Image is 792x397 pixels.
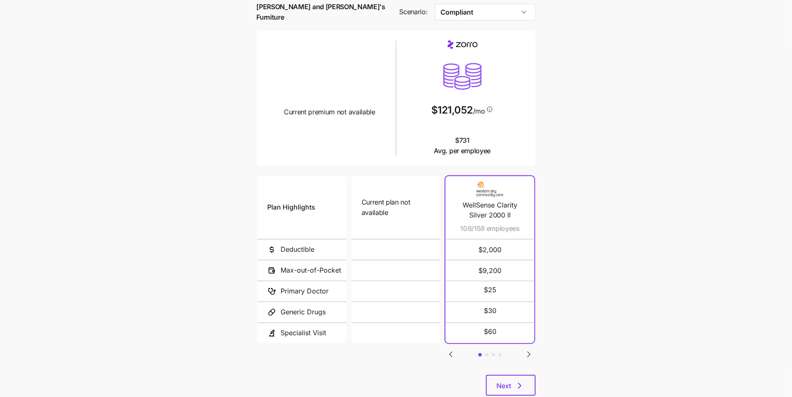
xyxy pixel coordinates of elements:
[284,107,375,117] span: Current premium not available
[455,260,524,281] span: $9,200
[473,108,485,114] span: /mo
[281,244,315,255] span: Deductible
[446,349,456,359] svg: Go to previous slide
[434,146,491,156] span: Avg. per employee
[486,375,536,396] button: Next
[431,105,473,115] span: $121,052
[434,135,491,156] span: $731
[455,240,524,260] span: $2,000
[484,306,496,316] span: $30
[455,200,524,221] span: WellSense Clarity Silver 2000 II
[362,197,430,218] span: Current plan not available
[484,285,496,295] span: $25
[473,181,507,197] img: Carrier
[257,2,393,23] span: [PERSON_NAME] and [PERSON_NAME]'s Furniture
[281,307,326,317] span: Generic Drugs
[461,223,520,234] span: 108/158 employees
[484,326,496,337] span: $60
[281,286,329,296] span: Primary Doctor
[281,265,342,276] span: Max-out-of-Pocket
[268,202,316,212] span: Plan Highlights
[524,349,534,359] svg: Go to next slide
[400,7,428,17] span: Scenario:
[497,381,511,391] span: Next
[281,328,326,338] span: Specialist Visit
